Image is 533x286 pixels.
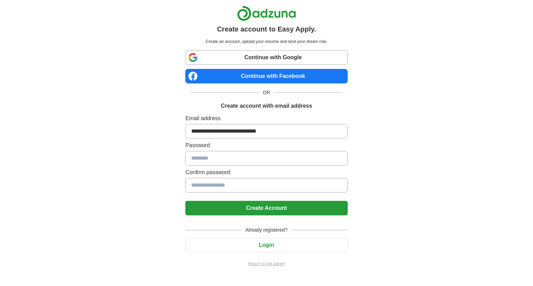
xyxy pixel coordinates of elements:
[237,6,296,21] img: Adzuna logo
[187,38,346,45] p: Create an account, upload your resume and land your dream role.
[217,24,316,34] h1: Create account to Easy Apply.
[185,69,347,83] a: Continue with Facebook
[185,261,347,267] a: Return to job advert
[185,168,347,177] label: Confirm password
[185,114,347,123] label: Email address
[185,201,347,215] button: Create Account
[259,89,274,96] span: OR
[221,102,312,110] h1: Create account with email address
[185,238,347,252] button: Login
[241,226,291,234] span: Already registered?
[185,242,347,248] a: Login
[185,141,347,150] label: Password
[185,50,347,65] a: Continue with Google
